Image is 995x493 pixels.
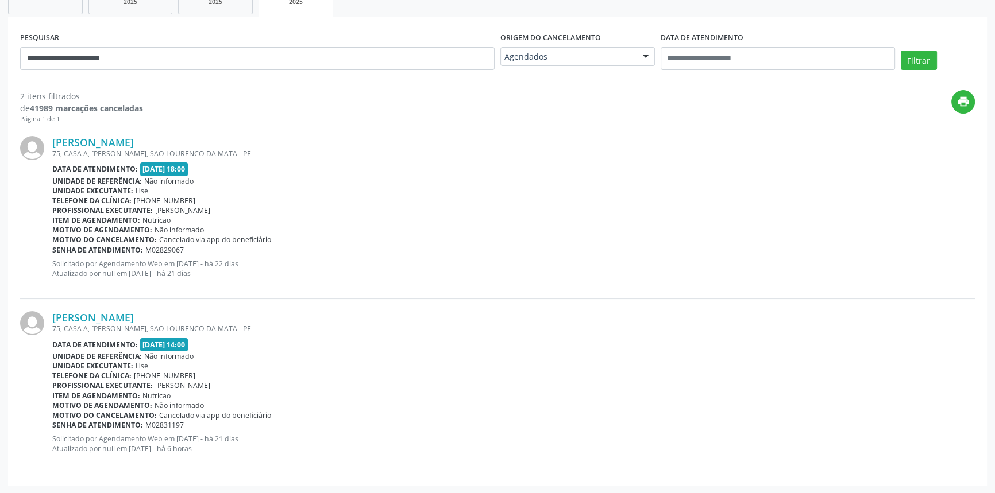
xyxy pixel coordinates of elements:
[52,259,975,278] p: Solicitado por Agendamento Web em [DATE] - há 22 dias Atualizado por null em [DATE] - há 21 dias
[20,29,59,47] label: PESQUISAR
[52,401,152,410] b: Motivo de agendamento:
[136,186,148,196] span: Hse
[52,391,140,401] b: Item de agendamento:
[20,90,143,102] div: 2 itens filtrados
[52,361,133,371] b: Unidade executante:
[52,311,134,324] a: [PERSON_NAME]
[20,102,143,114] div: de
[52,351,142,361] b: Unidade de referência:
[144,176,194,186] span: Não informado
[20,136,44,160] img: img
[52,245,143,255] b: Senha de atendimento:
[52,371,132,381] b: Telefone da clínica:
[159,235,271,244] span: Cancelado via app do beneficiário
[52,136,134,149] a: [PERSON_NAME]
[52,186,133,196] b: Unidade executante:
[52,176,142,186] b: Unidade de referência:
[52,410,157,420] b: Motivo do cancelamento:
[52,340,138,350] b: Data de atendimento:
[142,391,171,401] span: Nutricao
[140,338,188,351] span: [DATE] 14:00
[52,215,140,225] b: Item de agendamento:
[142,215,171,225] span: Nutricao
[52,196,132,205] b: Telefone da clínica:
[134,371,195,381] span: [PHONE_NUMBER]
[30,103,143,114] strong: 41989 marcações canceladas
[52,420,143,430] b: Senha de atendimento:
[901,51,937,70] button: Filtrar
[500,29,601,47] label: Origem do cancelamento
[52,324,975,333] div: 75, CASA A, [PERSON_NAME], SAO LOURENCO DA MATA - PE
[155,381,210,390] span: [PERSON_NAME]
[20,311,44,335] img: img
[52,149,975,158] div: 75, CASA A, [PERSON_NAME], SAO LOURENCO DA MATA - PE
[144,351,194,361] span: Não informado
[52,225,152,235] b: Motivo de agendamento:
[957,95,970,108] i: print
[134,196,195,205] span: [PHONE_NUMBER]
[136,361,148,371] span: Hse
[504,51,631,63] span: Agendados
[20,114,143,124] div: Página 1 de 1
[52,235,157,244] b: Motivo do cancelamento:
[155,401,204,410] span: Não informado
[52,164,138,174] b: Data de atendimento:
[155,205,210,215] span: [PERSON_NAME]
[145,420,184,430] span: M02831197
[155,225,204,235] span: Não informado
[159,410,271,420] span: Cancelado via app do beneficiário
[951,90,975,114] button: print
[140,162,188,176] span: [DATE] 18:00
[52,434,975,453] p: Solicitado por Agendamento Web em [DATE] - há 21 dias Atualizado por null em [DATE] - há 6 horas
[52,205,153,215] b: Profissional executante:
[145,245,184,255] span: M02829067
[661,29,743,47] label: DATA DE ATENDIMENTO
[52,381,153,390] b: Profissional executante:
